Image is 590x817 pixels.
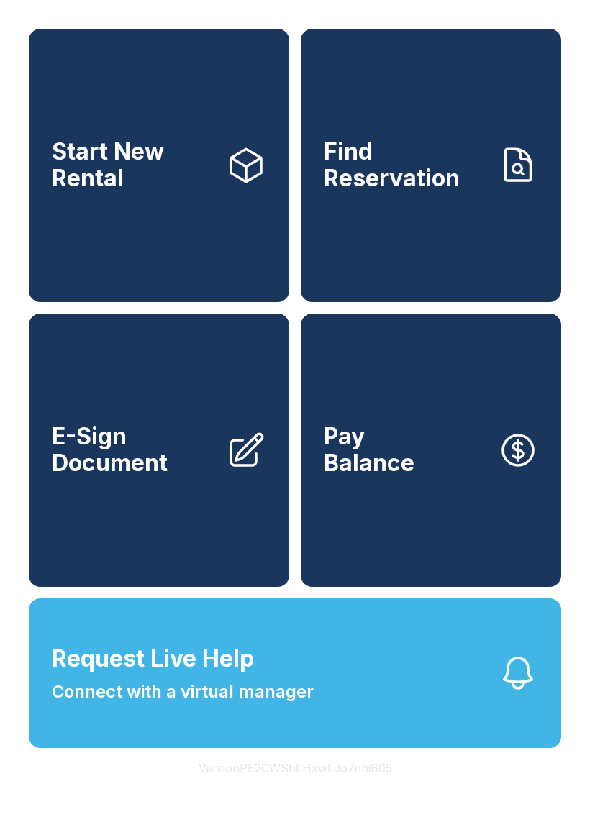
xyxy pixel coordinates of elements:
a: Find Reservation [301,29,561,302]
a: PayBalance [301,314,561,587]
span: Connect with a virtual manager [52,679,314,705]
span: Start New Rental [52,139,214,191]
button: Request Live HelpConnect with a virtual manager [29,598,561,748]
span: E-Sign Document [52,424,214,476]
span: Find Reservation [324,139,486,191]
a: Start New Rental [29,29,289,302]
a: E-Sign Document [29,314,289,587]
span: Pay Balance [324,424,414,476]
span: Request Live Help [52,642,254,676]
button: VersionPE2CWShLHxwLdo7nhiB05 [187,748,404,788]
